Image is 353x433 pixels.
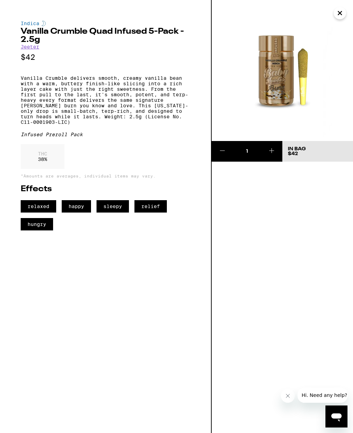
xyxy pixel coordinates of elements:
p: $42 [21,53,190,62]
span: relief [134,200,167,213]
div: Indica [21,21,190,26]
button: Close [334,7,346,19]
p: Vanilla Crumble delivers smooth, creamy vanilla bean with a warm, buttery finish-like slicing int... [21,75,190,125]
iframe: Message from company [297,388,347,403]
span: $42 [288,151,298,156]
iframe: Close message [281,389,295,403]
div: Infused Preroll Pack [21,132,190,137]
img: indicaColor.svg [42,21,46,26]
span: sleepy [97,200,129,213]
button: In Bag$42 [282,141,353,162]
div: 1 [233,148,261,155]
span: happy [62,200,91,213]
iframe: Button to launch messaging window [325,405,347,427]
span: hungry [21,218,53,230]
h2: Vanilla Crumble Quad Infused 5-Pack - 2.5g [21,28,190,44]
h2: Effects [21,185,190,193]
p: *Amounts are averages, individual items may vary. [21,174,190,178]
p: THC [38,151,47,156]
div: 38 % [21,144,64,169]
a: Jeeter [21,44,39,50]
div: In Bag [288,147,306,151]
span: relaxed [21,200,56,213]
